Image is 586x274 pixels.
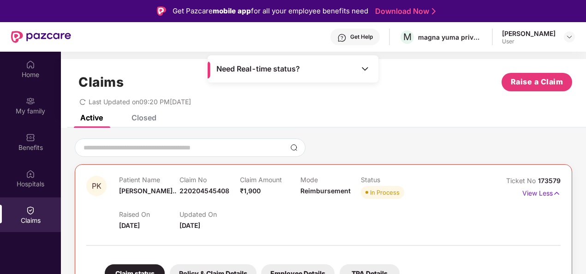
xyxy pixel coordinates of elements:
[360,64,370,73] img: Toggle Icon
[119,210,179,218] p: Raised On
[119,187,176,195] span: [PERSON_NAME]..
[300,176,361,184] p: Mode
[240,176,300,184] p: Claim Amount
[300,187,351,195] span: Reimbursement
[26,60,35,69] img: svg+xml;base64,PHN2ZyBpZD0iSG9tZSIgeG1sbnM9Imh0dHA6Ly93d3cudzMub3JnLzIwMDAvc3ZnIiB3aWR0aD0iMjAiIG...
[119,176,179,184] p: Patient Name
[179,176,240,184] p: Claim No
[502,29,556,38] div: [PERSON_NAME]
[418,33,483,42] div: magna yuma private limited
[179,210,240,218] p: Updated On
[538,177,561,185] span: 173579
[502,38,556,45] div: User
[511,76,563,88] span: Raise a Claim
[89,98,191,106] span: Last Updated on 09:20 PM[DATE]
[79,98,86,106] span: redo
[370,188,400,197] div: In Process
[26,206,35,215] img: svg+xml;base64,PHN2ZyBpZD0iQ2xhaW0iIHhtbG5zPSJodHRwOi8vd3d3LnczLm9yZy8yMDAwL3N2ZyIgd2lkdGg9IjIwIi...
[213,6,251,15] strong: mobile app
[216,64,300,74] span: Need Real-time status?
[522,186,561,198] p: View Less
[506,177,538,185] span: Ticket No
[132,113,156,122] div: Closed
[157,6,166,16] img: Logo
[26,169,35,179] img: svg+xml;base64,PHN2ZyBpZD0iSG9zcGl0YWxzIiB4bWxucz0iaHR0cDovL3d3dy53My5vcmcvMjAwMC9zdmciIHdpZHRoPS...
[375,6,433,16] a: Download Now
[553,188,561,198] img: svg+xml;base64,PHN2ZyB4bWxucz0iaHR0cDovL3d3dy53My5vcmcvMjAwMC9zdmciIHdpZHRoPSIxNyIgaGVpZ2h0PSIxNy...
[119,221,140,229] span: [DATE]
[26,133,35,142] img: svg+xml;base64,PHN2ZyBpZD0iQmVuZWZpdHMiIHhtbG5zPSJodHRwOi8vd3d3LnczLm9yZy8yMDAwL3N2ZyIgd2lkdGg9Ij...
[432,6,436,16] img: Stroke
[78,74,124,90] h1: Claims
[337,33,347,42] img: svg+xml;base64,PHN2ZyBpZD0iSGVscC0zMngzMiIgeG1sbnM9Imh0dHA6Ly93d3cudzMub3JnLzIwMDAvc3ZnIiB3aWR0aD...
[179,187,229,195] span: 220204545408
[179,221,200,229] span: [DATE]
[566,33,573,41] img: svg+xml;base64,PHN2ZyBpZD0iRHJvcGRvd24tMzJ4MzIiIHhtbG5zPSJodHRwOi8vd3d3LnczLm9yZy8yMDAwL3N2ZyIgd2...
[502,73,572,91] button: Raise a Claim
[11,31,71,43] img: New Pazcare Logo
[80,113,103,122] div: Active
[26,96,35,106] img: svg+xml;base64,PHN2ZyB3aWR0aD0iMjAiIGhlaWdodD0iMjAiIHZpZXdCb3g9IjAgMCAyMCAyMCIgZmlsbD0ibm9uZSIgeG...
[403,31,412,42] span: M
[240,187,261,195] span: ₹1,900
[290,144,298,151] img: svg+xml;base64,PHN2ZyBpZD0iU2VhcmNoLTMyeDMyIiB4bWxucz0iaHR0cDovL3d3dy53My5vcmcvMjAwMC9zdmciIHdpZH...
[92,182,102,190] span: PK
[361,176,421,184] p: Status
[173,6,368,17] div: Get Pazcare for all your employee benefits need
[350,33,373,41] div: Get Help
